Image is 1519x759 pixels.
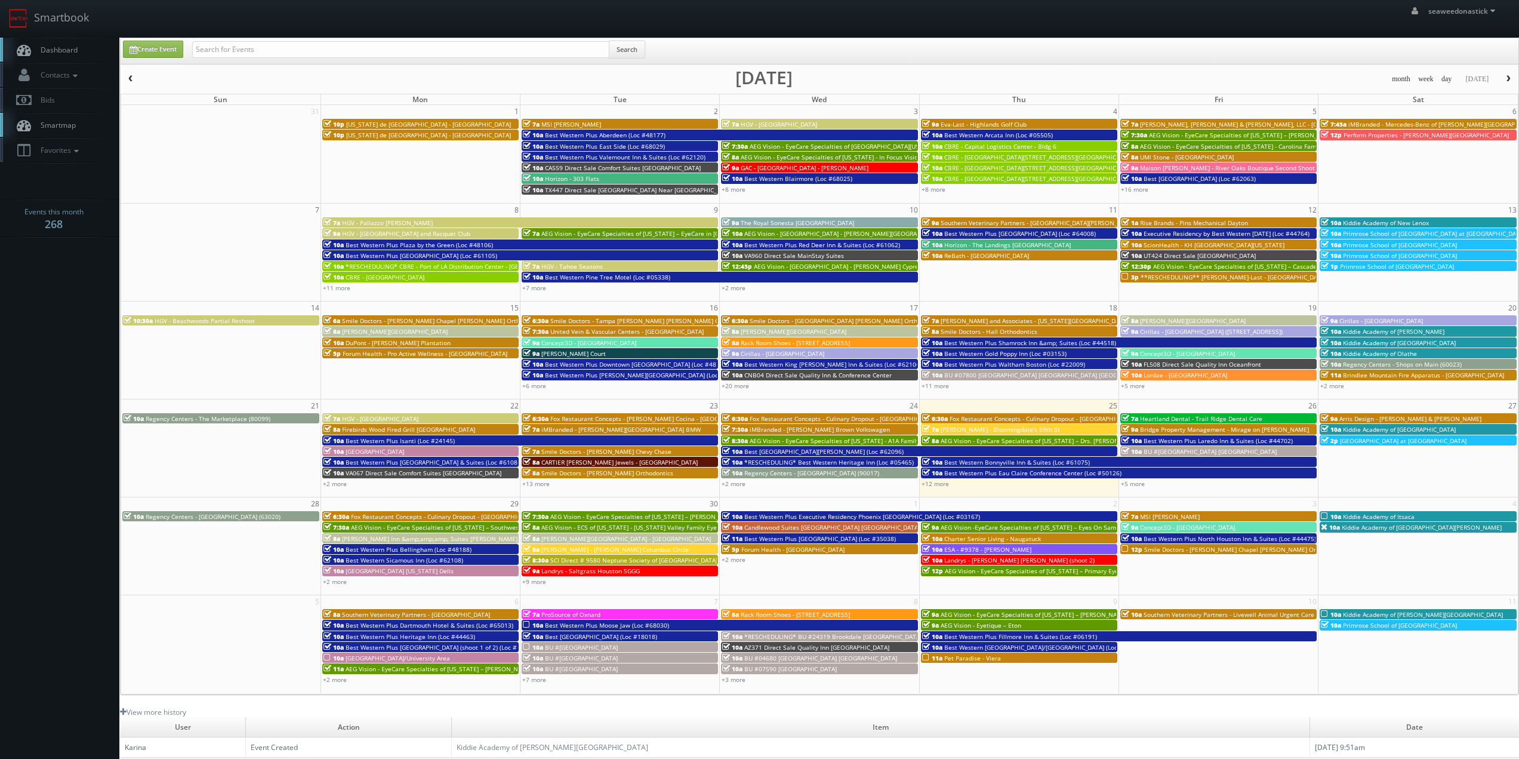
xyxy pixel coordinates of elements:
[944,339,1116,347] span: Best Western Plus Shamrock Inn &amp; Suites (Loc #44518)
[1144,251,1256,260] span: UT424 Direct Sale [GEOGRAPHIC_DATA]
[1321,120,1347,128] span: 7:45a
[722,414,748,423] span: 6:30a
[922,142,942,150] span: 10a
[1121,142,1138,150] span: 8a
[744,251,844,260] span: VA960 Direct Sale MainStay Suites
[944,349,1067,358] span: Best Western Gold Poppy Inn (Loc #03153)
[944,153,1135,161] span: CBRE - [GEOGRAPHIC_DATA][STREET_ADDRESS][GEOGRAPHIC_DATA]
[1321,229,1341,238] span: 10a
[346,251,497,260] span: Best Western Plus [GEOGRAPHIC_DATA] (Loc #61105)
[351,523,573,531] span: AEG Vision - EyeCare Specialties of [US_STATE] – Southwest Orlando Eye Care
[550,512,766,521] span: AEG Vision - EyeCare Specialties of [US_STATE] – [PERSON_NAME] Eye Clinic
[523,153,543,161] span: 10a
[523,120,540,128] span: 7a
[523,339,540,347] span: 9a
[1141,273,1326,281] span: **RESCHEDULING** [PERSON_NAME]-Last - [GEOGRAPHIC_DATA]
[1340,437,1466,445] span: [GEOGRAPHIC_DATA] at [GEOGRAPHIC_DATA]
[1343,512,1415,521] span: Kiddie Academy of Itsaca
[346,262,573,271] span: *RESCHEDULING* CBRE - Port of LA Distribution Center - [GEOGRAPHIC_DATA] 1
[941,316,1128,325] span: [PERSON_NAME] and Associates - [US_STATE][GEOGRAPHIC_DATA]
[323,241,344,249] span: 10a
[323,469,344,477] span: 10a
[545,131,665,139] span: Best Western Plus Aberdeen (Loc #48177)
[343,349,507,358] span: Forum Health - Pro Active Wellness - [GEOGRAPHIC_DATA]
[722,316,748,325] span: 6:30a
[741,219,854,227] span: The Royal Sonesta [GEOGRAPHIC_DATA]
[1121,371,1142,379] span: 10a
[541,425,701,434] span: iMBranded - [PERSON_NAME][GEOGRAPHIC_DATA] BMW
[541,458,698,466] span: CARTIER [PERSON_NAME] Jewels - [GEOGRAPHIC_DATA]
[1140,512,1200,521] span: MSI [PERSON_NAME]
[323,251,344,260] span: 10a
[1140,327,1283,336] span: Cirillas - [GEOGRAPHIC_DATA] ([STREET_ADDRESS])
[922,437,939,445] span: 8a
[541,262,603,271] span: HGV - Tahoe Seasons
[741,120,817,128] span: HGV - [GEOGRAPHIC_DATA]
[944,251,1029,260] span: ReBath - [GEOGRAPHIC_DATA]
[741,153,942,161] span: AEG Vision - EyeCare Specialties of [US_STATE] - In Focus Vision Center
[722,153,739,161] span: 8a
[1121,327,1138,336] span: 9a
[1320,382,1344,390] a: +2 more
[523,316,549,325] span: 6:30a
[545,174,599,183] span: Horizon - 303 Flats
[323,316,340,325] span: 6a
[722,339,739,347] span: 8a
[744,229,950,238] span: AEG Vision - [GEOGRAPHIC_DATA] - [PERSON_NAME][GEOGRAPHIC_DATA]
[744,512,980,521] span: Best Western Plus Executive Residency Phoenix [GEOGRAPHIC_DATA] (Loc #03167)
[1144,174,1256,183] span: Best [GEOGRAPHIC_DATA] (Loc #62063)
[523,458,540,466] span: 8a
[342,316,541,325] span: Smile Doctors - [PERSON_NAME] Chapel [PERSON_NAME] Orthodontic
[922,174,942,183] span: 10a
[541,229,772,238] span: AEG Vision - EyeCare Specialties of [US_STATE] – EyeCare in [GEOGRAPHIC_DATA]
[722,534,742,543] span: 11a
[754,262,925,271] span: AEG Vision - [GEOGRAPHIC_DATA] - [PERSON_NAME] Cypress
[1144,241,1284,249] span: ScionHealth - KH [GEOGRAPHIC_DATA][US_STATE]
[1321,251,1341,260] span: 10a
[922,458,942,466] span: 10a
[523,327,549,336] span: 7:30a
[146,512,281,521] span: Regency Centers - [GEOGRAPHIC_DATA] (63020)
[522,382,546,390] a: +6 more
[1121,174,1142,183] span: 10a
[944,174,1135,183] span: CBRE - [GEOGRAPHIC_DATA][STREET_ADDRESS][GEOGRAPHIC_DATA]
[1343,219,1429,227] span: Kiddie Academy of New Lenox
[192,41,609,58] input: Search for Events
[550,414,759,423] span: Fox Restaurant Concepts - [PERSON_NAME] Cocina - [GEOGRAPHIC_DATA]
[922,153,942,161] span: 10a
[545,186,733,194] span: TX447 Direct Sale [GEOGRAPHIC_DATA] Near [GEOGRAPHIC_DATA]
[1140,164,1315,172] span: Maison [PERSON_NAME] - River Oaks Boutique Second Shoot
[541,523,732,531] span: AEG Vision - ECS of [US_STATE] - [US_STATE] Valley Family Eye Care
[722,371,742,379] span: 10a
[323,273,344,281] span: 10a
[1321,371,1341,379] span: 11a
[124,414,144,423] span: 10a
[1121,382,1145,390] a: +5 more
[1144,229,1310,238] span: Executive Residency by Best Western [DATE] (Loc #44764)
[146,414,270,423] span: Regency Centers - The Marketplace (80099)
[941,120,1027,128] span: Eva-Last - Highlands Golf Club
[744,458,914,466] span: *RESCHEDULING* Best Western Heritage Inn (Loc #05465)
[541,469,673,477] span: Smile Doctors - [PERSON_NAME] Orthodontics
[545,164,701,172] span: CA559 Direct Sale Comfort Suites [GEOGRAPHIC_DATA]
[1121,164,1138,172] span: 9a
[342,414,418,423] span: HGV - [GEOGRAPHIC_DATA]
[922,251,942,260] span: 10a
[1340,262,1454,271] span: Primrose School of [GEOGRAPHIC_DATA]
[1144,437,1293,445] span: Best Western Plus Laredo Inn & Suites (Loc #44702)
[1121,425,1138,434] span: 9a
[523,425,540,434] span: 7a
[922,219,939,227] span: 9a
[941,327,1037,336] span: Smile Doctors - Hall Orthodontics
[1121,120,1138,128] span: 7a
[323,229,340,238] span: 9a
[944,164,1135,172] span: CBRE - [GEOGRAPHIC_DATA][STREET_ADDRESS][GEOGRAPHIC_DATA]
[1121,437,1142,445] span: 10a
[1343,327,1444,336] span: Kiddie Academy of [PERSON_NAME]
[323,534,340,543] span: 8a
[523,131,543,139] span: 10a
[523,469,540,477] span: 8a
[922,523,939,531] span: 9a
[1121,512,1138,521] span: 7a
[523,186,543,194] span: 10a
